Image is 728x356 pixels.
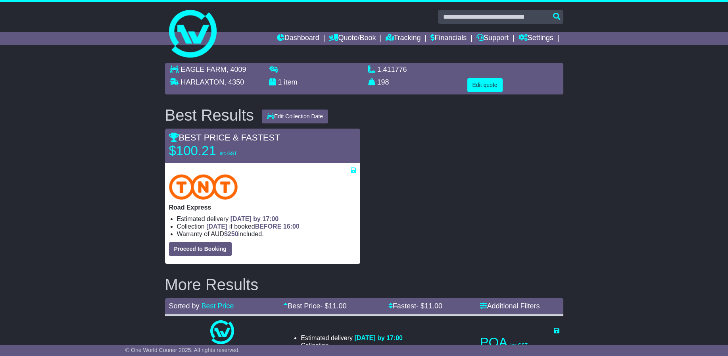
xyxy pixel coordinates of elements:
h2: More Results [165,276,563,293]
img: One World Courier: Same Day Nationwide(quotes take 0.5-1 hour) [210,320,234,344]
a: Fastest- $11.00 [388,302,442,310]
a: Additional Filters [480,302,540,310]
li: Collection [177,223,356,230]
span: item [284,78,298,86]
a: Best Price- $11.00 [283,302,346,310]
a: Dashboard [277,32,319,45]
span: inc GST [220,151,237,156]
button: Proceed to Booking [169,242,232,256]
span: 198 [377,78,389,86]
a: Financials [430,32,467,45]
img: TNT Domestic: Road Express [169,174,238,200]
a: Support [476,32,509,45]
li: Collection [301,342,403,349]
span: inc GST [511,343,528,348]
span: 11.00 [328,302,346,310]
span: BEST PRICE & FASTEST [169,133,280,142]
span: - $ [320,302,346,310]
span: 16:00 [283,223,300,230]
span: 250 [228,231,238,237]
li: Estimated delivery [177,215,356,223]
span: 11.00 [425,302,442,310]
span: - $ [416,302,442,310]
a: Best Price [202,302,234,310]
span: 1.411776 [377,65,407,73]
span: [DATE] by 17:00 [231,216,279,222]
p: POA [480,335,559,350]
span: HARLAXTON [181,78,225,86]
p: $100.21 [169,143,268,159]
a: Quote/Book [329,32,376,45]
span: [DATE] [206,223,227,230]
span: 1 [278,78,282,86]
span: © One World Courier 2025. All rights reserved. [125,347,240,353]
p: Road Express [169,204,356,211]
span: EAGLE FARM [181,65,227,73]
span: BEFORE [255,223,282,230]
span: , 4009 [227,65,246,73]
a: Tracking [386,32,421,45]
a: Settings [519,32,553,45]
li: Estimated delivery [301,334,403,342]
span: [DATE] by 17:00 [354,335,403,341]
div: Best Results [161,106,258,124]
span: if booked [206,223,299,230]
span: $ [224,231,238,237]
span: Sorted by [169,302,200,310]
button: Edit quote [467,78,503,92]
span: , 4350 [224,78,244,86]
button: Edit Collection Date [262,110,328,123]
li: Warranty of AUD included. [177,230,356,238]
